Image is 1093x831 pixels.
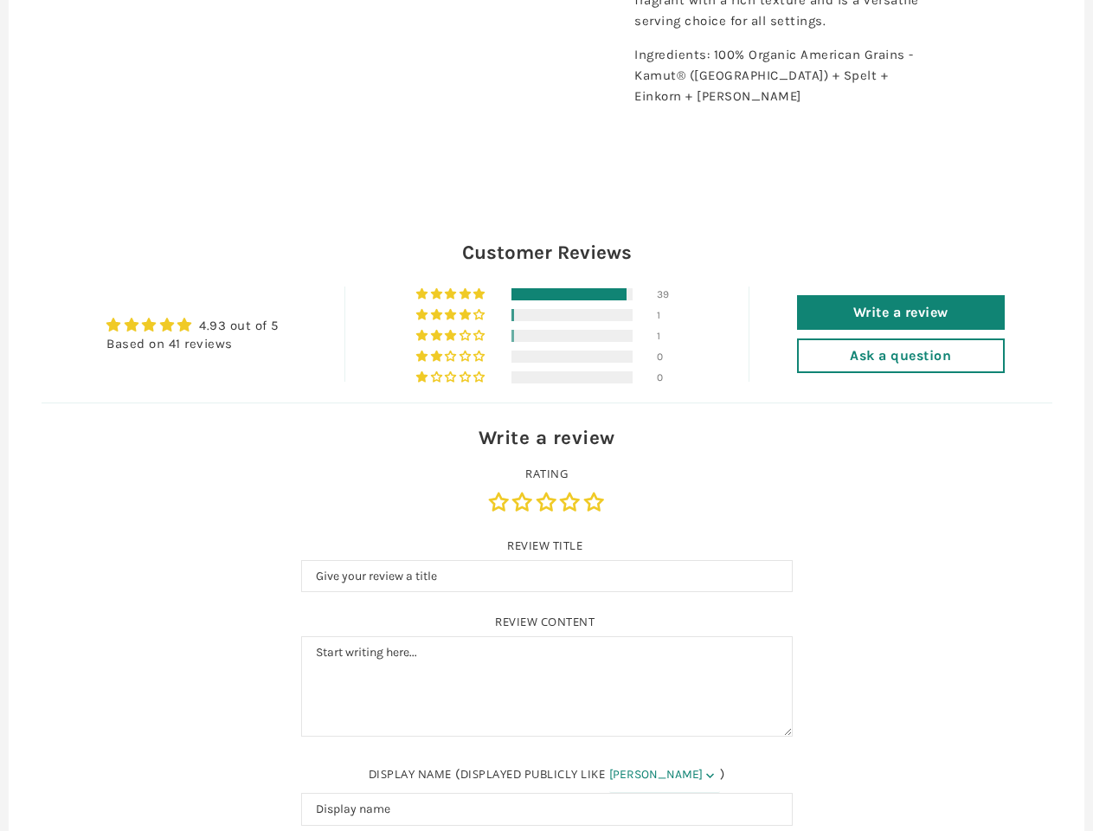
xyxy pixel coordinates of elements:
a: Write a review [797,295,1005,330]
div: 1 [657,309,678,321]
a: 4.93 out of 5 [199,318,279,333]
a: 3 stars [537,493,561,511]
input: Review Title [301,560,793,593]
label: displayed publicly like [460,766,606,782]
div: 39 [657,288,678,300]
textarea: Review content [301,636,793,737]
label: Review Title [507,538,582,553]
div: Based on 41 reviews [106,335,279,353]
label: Rating [301,466,793,481]
a: 4 stars [560,493,584,511]
h2: Customer Reviews [42,239,1052,267]
div: Write a review [301,424,793,452]
input: Display name [301,793,793,826]
label: Display name [369,766,452,782]
div: Rating [301,466,793,516]
a: 1 star [489,493,513,511]
span: Ingredients: 100% Organic American Grains - Kamut® ([GEOGRAPHIC_DATA]) + Spelt + Einkorn + [PERSO... [634,47,914,104]
span: ( ) [455,766,724,782]
select: Name format [609,757,720,793]
label: Review content [495,614,595,629]
div: 2% (1) reviews with 4 star rating [416,309,488,321]
a: 5 stars [584,493,605,511]
a: Ask a question [797,338,1005,373]
div: 2% (1) reviews with 3 star rating [416,330,488,342]
div: 95% (39) reviews with 5 star rating [416,288,488,300]
div: 1 [657,330,678,342]
div: Average rating is 4.93 stars [106,315,279,335]
a: 2 stars [512,493,537,511]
